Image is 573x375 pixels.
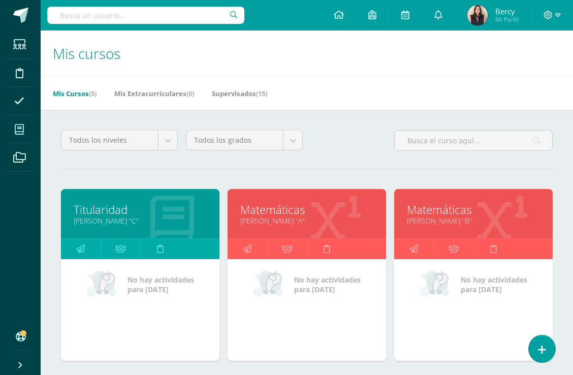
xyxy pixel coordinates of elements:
[53,85,97,102] a: Mis Cursos(5)
[420,269,454,300] img: no_activities_small.png
[74,202,207,217] a: Titularidad
[407,216,540,226] a: [PERSON_NAME] "B"
[89,89,97,98] span: (5)
[47,7,244,24] input: Busca un usuario...
[186,89,194,98] span: (0)
[240,202,373,217] a: Matemáticas
[294,275,361,294] span: No hay actividades para [DATE]
[256,89,267,98] span: (15)
[114,85,194,102] a: Mis Extracurriculares(0)
[69,131,150,150] span: Todos los niveles
[53,44,120,63] span: Mis cursos
[186,131,302,150] a: Todos los grados
[61,131,177,150] a: Todos los niveles
[212,85,267,102] a: Supervisados(15)
[495,15,519,24] span: Mi Perfil
[407,202,540,217] a: Matemáticas
[461,275,527,294] span: No hay actividades para [DATE]
[128,275,194,294] span: No hay actividades para [DATE]
[395,131,552,150] input: Busca el curso aquí...
[194,131,275,150] span: Todos los grados
[240,216,373,226] a: [PERSON_NAME] "A"
[495,6,519,16] span: Bercy
[74,216,207,226] a: [PERSON_NAME] "C"
[87,269,120,300] img: no_activities_small.png
[253,269,287,300] img: no_activities_small.png
[467,5,488,25] img: fb56935bba63daa7fe05cf2484700457.png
